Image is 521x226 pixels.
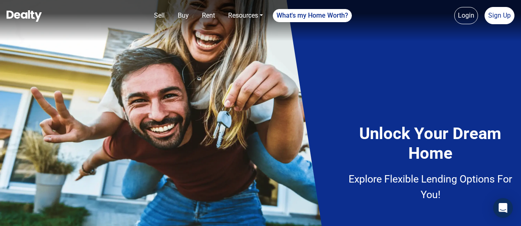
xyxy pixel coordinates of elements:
a: Login [454,7,478,24]
img: Dealty - Buy, Sell & Rent Homes [7,10,42,22]
a: Resources [225,7,266,24]
a: Sign Up [485,7,514,24]
a: Rent [199,7,218,24]
a: What's my Home Worth? [273,9,352,22]
a: Sell [151,7,168,24]
a: Buy [174,7,192,24]
div: Open Intercom Messenger [493,198,513,218]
